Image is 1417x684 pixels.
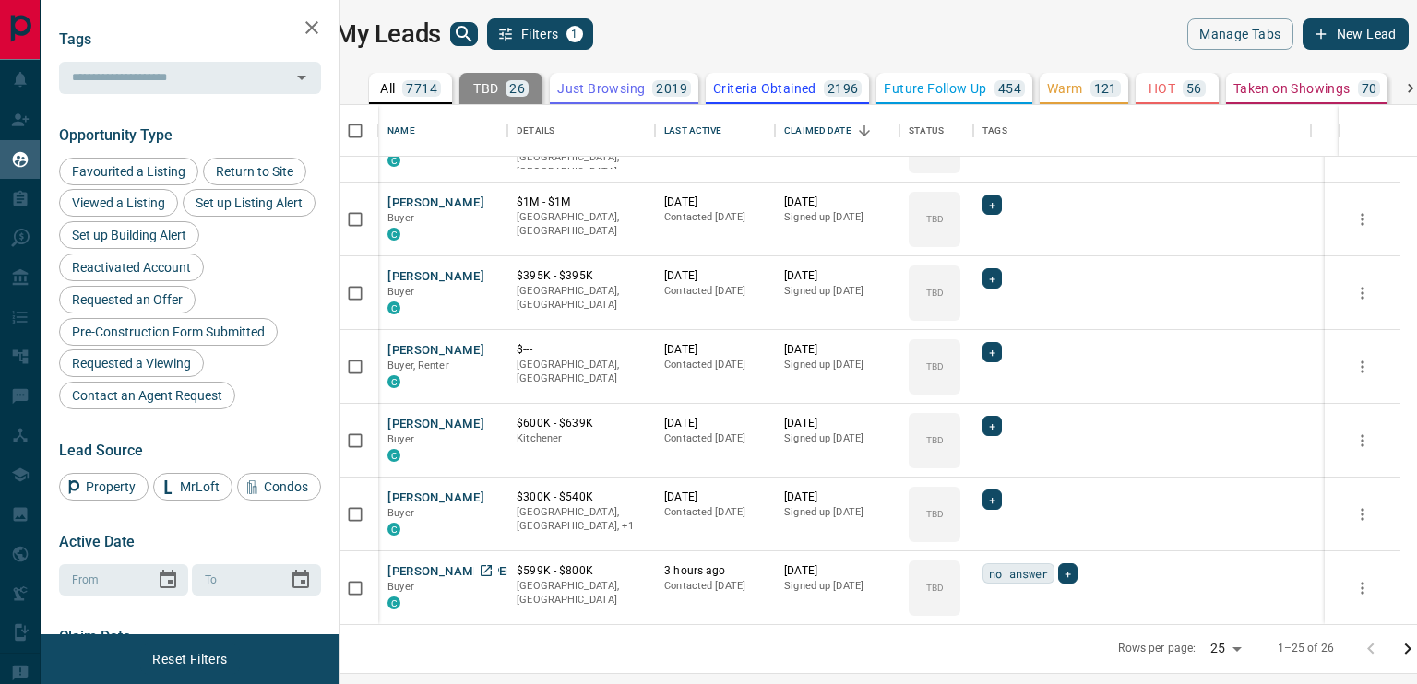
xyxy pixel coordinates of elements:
[59,628,131,645] span: Claim Date
[517,105,554,157] div: Details
[406,82,437,95] p: 7714
[387,212,414,224] span: Buyer
[784,268,890,284] p: [DATE]
[926,360,944,373] p: TBD
[851,118,877,144] button: Sort
[387,416,484,433] button: [PERSON_NAME]
[282,561,319,598] button: Choose date
[1149,82,1175,95] p: HOT
[59,158,198,185] div: Favourited a Listing
[1362,82,1377,95] p: 70
[926,433,944,447] p: TBD
[517,342,646,358] p: $---
[1303,18,1409,50] button: New Lead
[1278,641,1334,656] p: 1–25 of 26
[507,105,655,157] div: Details
[784,489,890,505] p: [DATE]
[828,82,859,95] p: 2196
[664,431,766,446] p: Contacted [DATE]
[1186,82,1202,95] p: 56
[387,523,400,536] div: condos.ca
[989,490,995,509] span: +
[387,105,415,157] div: Name
[59,126,173,144] span: Opportunity Type
[713,82,816,95] p: Criteria Obtained
[59,473,149,501] div: Property
[65,388,229,403] span: Contact an Agent Request
[973,105,1311,157] div: Tags
[517,489,646,505] p: $300K - $540K
[257,479,315,494] span: Condos
[517,195,646,210] p: $1M - $1M
[387,342,484,360] button: [PERSON_NAME]
[517,210,646,239] p: [GEOGRAPHIC_DATA], [GEOGRAPHIC_DATA]
[664,284,766,299] p: Contacted [DATE]
[59,318,278,346] div: Pre-Construction Form Submitted
[982,342,1002,362] div: +
[1349,574,1376,602] button: more
[59,30,91,48] span: Tags
[387,507,414,519] span: Buyer
[380,82,395,95] p: All
[387,301,400,314] div: condos.ca
[656,82,687,95] p: 2019
[387,563,584,581] button: [PERSON_NAME] [PERSON_NAME]
[775,105,899,157] div: Claimed Date
[387,195,484,212] button: [PERSON_NAME]
[664,489,766,505] p: [DATE]
[982,105,1007,157] div: Tags
[926,507,944,521] p: TBD
[926,286,944,300] p: TBD
[989,564,1048,583] span: no answer
[664,342,766,358] p: [DATE]
[517,505,646,534] p: Toronto
[784,342,890,358] p: [DATE]
[655,105,775,157] div: Last Active
[926,212,944,226] p: TBD
[1047,82,1083,95] p: Warm
[59,382,235,409] div: Contact an Agent Request
[209,164,300,179] span: Return to Site
[450,22,478,46] button: search button
[173,479,226,494] span: MrLoft
[517,431,646,446] p: Kitchener
[183,189,316,217] div: Set up Listing Alert
[65,356,197,371] span: Requested a Viewing
[982,268,1002,289] div: +
[517,358,646,386] p: [GEOGRAPHIC_DATA], [GEOGRAPHIC_DATA]
[289,65,315,90] button: Open
[65,228,193,242] span: Set up Building Alert
[1203,635,1247,662] div: 25
[517,563,646,579] p: $599K - $800K
[664,563,766,579] p: 3 hours ago
[59,442,143,459] span: Lead Source
[387,360,449,371] span: Buyer, Renter
[487,18,593,50] button: Filters1
[387,228,400,241] div: condos.ca
[65,164,192,179] span: Favourited a Listing
[784,210,890,225] p: Signed up [DATE]
[517,416,646,431] p: $600K - $639K
[473,82,498,95] p: TBD
[149,561,186,598] button: Choose date
[153,473,232,501] div: MrLoft
[1094,82,1117,95] p: 121
[59,254,204,281] div: Reactivated Account
[335,19,441,49] h1: My Leads
[664,105,721,157] div: Last Active
[1349,427,1376,454] button: more
[387,433,414,445] span: Buyer
[784,431,890,446] p: Signed up [DATE]
[79,479,142,494] span: Property
[784,563,890,579] p: [DATE]
[1349,206,1376,233] button: more
[784,505,890,520] p: Signed up [DATE]
[664,268,766,284] p: [DATE]
[989,269,995,288] span: +
[65,195,172,210] span: Viewed a Listing
[387,375,400,388] div: condos.ca
[664,505,766,520] p: Contacted [DATE]
[59,533,135,550] span: Active Date
[509,82,525,95] p: 26
[517,284,646,313] p: [GEOGRAPHIC_DATA], [GEOGRAPHIC_DATA]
